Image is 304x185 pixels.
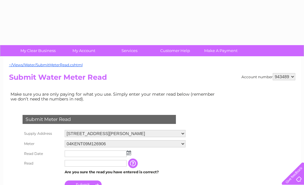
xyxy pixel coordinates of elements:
[241,73,295,80] div: Account number
[13,45,63,56] a: My Clear Business
[21,128,63,139] th: Supply Address
[63,168,187,176] td: Are you sure the read you have entered is correct?
[196,45,246,56] a: Make A Payment
[9,90,220,103] td: Make sure you are only paying for what you use. Simply enter your meter read below (remember we d...
[21,159,63,168] th: Read
[128,159,139,168] input: Information
[21,139,63,149] th: Meter
[150,45,200,56] a: Customer Help
[9,73,295,85] h2: Submit Water Meter Read
[21,149,63,159] th: Read Date
[105,45,154,56] a: Services
[9,63,83,67] a: ~/Views/Water/SubmitMeterRead.cshtml
[59,45,109,56] a: My Account
[127,150,131,155] img: ...
[23,115,176,124] div: Submit Meter Read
